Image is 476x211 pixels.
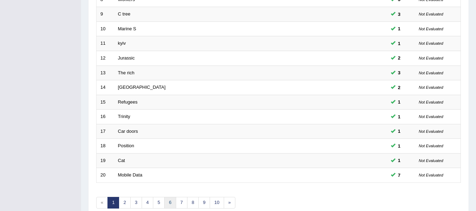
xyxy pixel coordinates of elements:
a: Refugees [118,99,138,105]
small: Not Evaluated [419,27,443,31]
a: 10 [210,197,224,209]
span: You can still take this question [395,113,403,120]
span: You can still take this question [395,142,403,150]
span: You can still take this question [395,157,403,164]
a: 2 [119,197,130,209]
a: Car doors [118,129,138,134]
td: 19 [97,153,114,168]
a: C tree [118,11,130,17]
td: 12 [97,51,114,66]
small: Not Evaluated [419,41,443,45]
small: Not Evaluated [419,173,443,177]
a: Cat [118,158,125,163]
a: Jurassic [118,55,135,61]
a: 8 [187,197,199,209]
span: You can still take this question [395,98,403,106]
a: 4 [142,197,153,209]
td: 17 [97,124,114,139]
a: [GEOGRAPHIC_DATA] [118,85,166,90]
a: Marine S [118,26,136,31]
span: You can still take this question [395,69,403,76]
a: 9 [198,197,210,209]
td: 9 [97,7,114,22]
small: Not Evaluated [419,159,443,163]
td: 13 [97,66,114,80]
td: 18 [97,139,114,154]
small: Not Evaluated [419,144,443,148]
span: You can still take this question [395,128,403,135]
a: 5 [153,197,165,209]
small: Not Evaluated [419,114,443,119]
small: Not Evaluated [419,12,443,16]
a: » [224,197,235,209]
small: Not Evaluated [419,56,443,60]
td: 16 [97,110,114,124]
a: Mobile Data [118,172,142,178]
a: 3 [130,197,142,209]
a: Trinity [118,114,130,119]
a: 6 [164,197,176,209]
small: Not Evaluated [419,85,443,89]
small: Not Evaluated [419,129,443,134]
span: You can still take this question [395,84,403,91]
span: You can still take this question [395,54,403,62]
a: kyiv [118,41,126,46]
a: Position [118,143,134,148]
span: You can still take this question [395,11,403,18]
span: You can still take this question [395,172,403,179]
td: 14 [97,80,114,95]
span: You can still take this question [395,25,403,32]
a: 1 [107,197,119,209]
span: « [96,197,108,209]
td: 10 [97,21,114,36]
td: 15 [97,95,114,110]
td: 20 [97,168,114,183]
a: The rich [118,70,135,75]
small: Not Evaluated [419,71,443,75]
a: 7 [176,197,187,209]
td: 11 [97,36,114,51]
span: You can still take this question [395,40,403,47]
small: Not Evaluated [419,100,443,104]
